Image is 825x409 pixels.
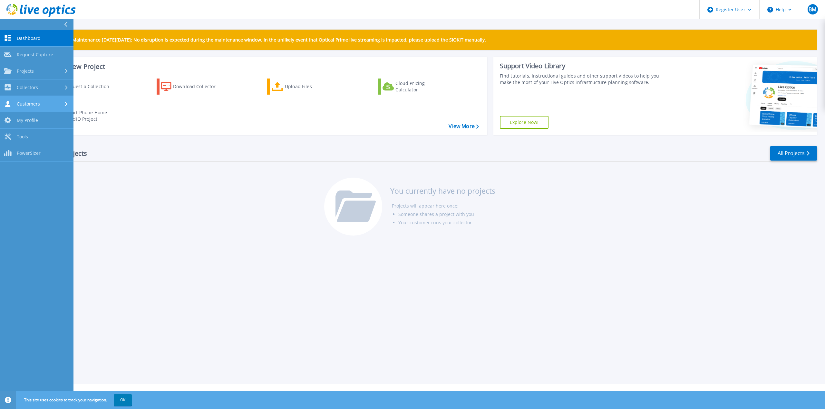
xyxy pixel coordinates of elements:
a: Cloud Pricing Calculator [378,79,450,95]
div: Import Phone Home CloudIQ Project [63,109,113,122]
div: Support Video Library [500,62,667,70]
div: Cloud Pricing Calculator [395,80,447,93]
div: Upload Files [285,80,336,93]
a: Explore Now! [500,116,549,129]
button: OK [114,394,132,406]
span: Request Capture [17,52,53,58]
a: Request a Collection [46,79,118,95]
a: View More [449,123,479,129]
p: Scheduled Maintenance [DATE][DATE]: No disruption is expected during the maintenance window. In t... [48,37,486,42]
li: Your customer runs your collector [398,218,495,227]
div: Request a Collection [64,80,116,93]
span: Collectors [17,85,38,90]
span: Customers [17,101,40,107]
div: Download Collector [173,80,225,93]
a: All Projects [770,146,817,161]
h3: Start a New Project [46,63,479,70]
span: Projects [17,68,34,74]
span: This site uses cookies to track your navigation. [18,394,132,406]
a: Upload Files [267,79,339,95]
span: BM [809,7,816,12]
li: Projects will appear here once: [392,202,495,210]
span: PowerSizer [17,150,41,156]
a: Download Collector [157,79,228,95]
div: Find tutorials, instructional guides and other support videos to help you make the most of your L... [500,73,667,86]
span: Dashboard [17,35,41,41]
h3: You currently have no projects [390,187,495,194]
span: Tools [17,134,28,140]
li: Someone shares a project with you [398,210,495,218]
span: My Profile [17,117,38,123]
